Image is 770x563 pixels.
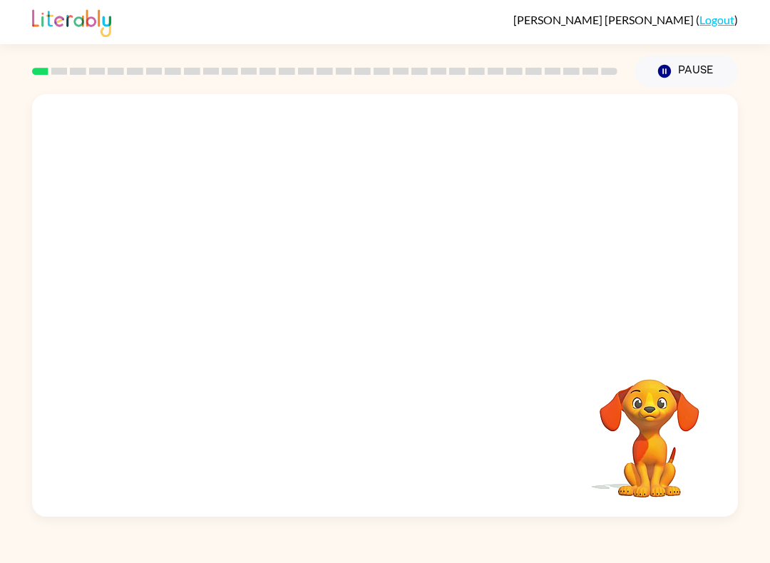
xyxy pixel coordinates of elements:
[635,55,738,88] button: Pause
[699,13,734,26] a: Logout
[513,13,696,26] span: [PERSON_NAME] [PERSON_NAME]
[513,13,738,26] div: ( )
[32,6,111,37] img: Literably
[578,357,721,500] video: Your browser must support playing .mp4 files to use Literably. Please try using another browser.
